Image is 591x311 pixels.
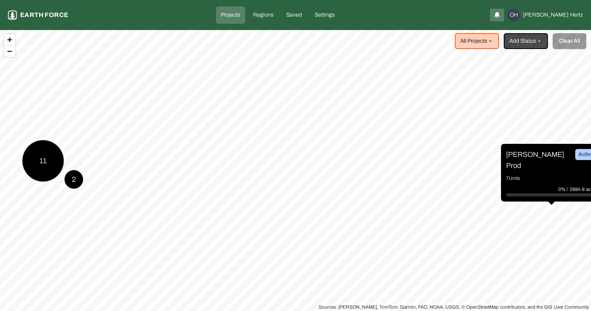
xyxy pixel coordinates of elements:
a: Settings [310,6,340,24]
button: Zoom out [4,45,15,57]
p: 0% / [558,185,570,193]
img: earthforce-logo-white-uG4MPadI.svg [8,10,17,20]
button: 2 [64,170,83,189]
a: Regions [248,6,278,24]
button: Clear All [553,33,586,49]
button: 11 [22,140,64,182]
a: Saved [281,6,307,24]
p: Earth force [20,10,68,20]
button: All Projects [455,33,499,49]
span: Hertz [570,11,583,19]
span: [PERSON_NAME] [523,11,568,19]
p: Projects [221,11,240,19]
p: Settings [315,11,335,19]
button: OH[PERSON_NAME]Hertz [507,9,583,21]
div: Sources: [PERSON_NAME], TomTom, Garmin, FAO, NOAA, USGS, © OpenStreetMap contributors, and the GI... [319,303,589,311]
p: Regions [253,11,274,19]
p: [PERSON_NAME] Prod [506,149,565,171]
button: Add Status [504,33,548,49]
a: Projects [216,6,245,24]
p: Saved [286,11,302,19]
button: Zoom in [4,34,15,45]
div: OH [507,9,520,21]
